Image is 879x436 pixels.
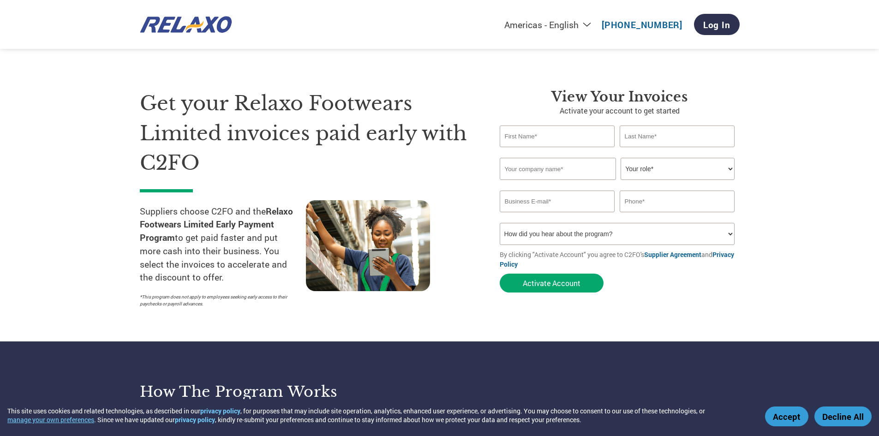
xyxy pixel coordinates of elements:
[500,105,740,116] p: Activate your account to get started
[140,12,232,37] img: Relaxo Footwears Limited
[140,382,428,401] h3: How the program works
[620,125,735,147] input: Last Name*
[500,250,734,269] a: Privacy Policy
[200,406,240,415] a: privacy policy
[500,148,615,154] div: Invalid first name or first name is too long
[500,213,615,219] div: Inavlid Email Address
[500,181,735,187] div: Invalid company name or company name is too long
[140,205,306,285] p: Suppliers choose C2FO and the to get paid faster and put more cash into their business. You selec...
[306,200,430,291] img: supply chain worker
[500,274,604,293] button: Activate Account
[500,158,616,180] input: Your company name*
[500,250,740,269] p: By clicking "Activate Account" you agree to C2FO's and
[814,406,872,426] button: Decline All
[7,406,752,424] div: This site uses cookies and related technologies, as described in our , for purposes that may incl...
[620,191,735,212] input: Phone*
[620,148,735,154] div: Invalid last name or last name is too long
[500,89,740,105] h3: View Your Invoices
[140,89,472,178] h1: Get your Relaxo Footwears Limited invoices paid early with C2FO
[644,250,701,259] a: Supplier Agreement
[620,213,735,219] div: Inavlid Phone Number
[175,415,215,424] a: privacy policy
[140,205,293,244] strong: Relaxo Footwears Limited Early Payment Program
[7,415,94,424] button: manage your own preferences
[621,158,735,180] select: Title/Role
[140,293,297,307] p: *This program does not apply to employees seeking early access to their paychecks or payroll adva...
[500,191,615,212] input: Invalid Email format
[602,19,682,30] a: [PHONE_NUMBER]
[500,125,615,147] input: First Name*
[694,14,740,35] a: Log In
[765,406,808,426] button: Accept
